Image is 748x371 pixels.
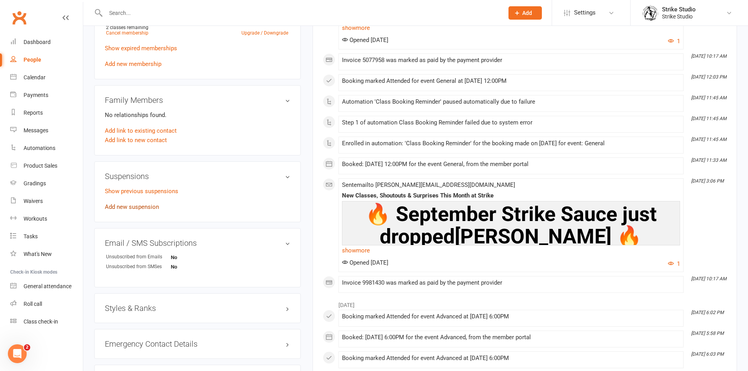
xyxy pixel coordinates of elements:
div: Calendar [24,74,46,80]
i: [DATE] 5:58 PM [691,331,724,336]
div: Dashboard [24,39,51,45]
a: Calendar [10,69,83,86]
div: Invoice 9981430 was marked as paid by the payment provider [342,280,680,286]
a: Add new suspension [105,203,159,210]
a: Waivers [10,192,83,210]
span: Opened [DATE] [342,37,388,44]
a: Dashboard [10,33,83,51]
a: Tasks [10,228,83,245]
a: Roll call [10,295,83,313]
div: Payments [24,92,48,98]
div: Automations [24,145,55,151]
div: Booking marked Attended for event Advanced at [DATE] 6:00PM [342,313,680,320]
img: thumb_image1723780799.png [642,5,658,21]
div: Enrolled in automation: 'Class Booking Reminder' for the booking made on [DATE] for event: General [342,140,680,147]
i: [DATE] 3:06 PM [691,178,724,184]
a: General attendance kiosk mode [10,278,83,295]
div: Product Sales [24,163,57,169]
a: Automations [10,139,83,157]
span: Opened [DATE] [342,259,388,266]
h3: Email / SMS Subscriptions [105,239,290,247]
div: New Classes, Shoutouts & Surprises This Month at Strike [342,192,680,199]
iframe: Intercom live chat [8,344,27,363]
div: Strike Studio [662,13,696,20]
a: Add link to existing contact [105,126,177,135]
div: Roll call [24,301,42,307]
p: No relationships found. [105,110,290,120]
a: Workouts [10,210,83,228]
button: 1 [668,37,680,46]
i: [DATE] 11:45 AM [691,137,726,142]
a: Reports [10,104,83,122]
div: Booking marked Attended for event General at [DATE] 12:00PM [342,78,680,84]
div: Booked: [DATE] 12:00PM for the event General, from the member portal [342,161,680,168]
i: [DATE] 11:33 AM [691,157,726,163]
div: Reports [24,110,43,116]
i: [DATE] 12:03 PM [691,74,726,80]
button: Add [508,6,542,20]
span: 2 [24,344,30,351]
div: Step 1 of automation Class Booking Reminder failed due to system error [342,119,680,126]
a: People [10,51,83,69]
i: [DATE] 6:02 PM [691,310,724,315]
a: Cancel membership [106,30,148,36]
div: Unsubscribed from SMSes [106,263,171,270]
a: Gradings [10,175,83,192]
i: [DATE] 11:45 AM [691,95,726,101]
div: Messages [24,127,48,133]
span: Settings [574,4,596,22]
div: Waivers [24,198,43,204]
i: [DATE] 10:17 AM [691,276,726,281]
span: [PERSON_NAME] [455,225,611,249]
h3: Styles & Ranks [105,304,290,313]
div: What's New [24,251,52,257]
h3: Family Members [105,96,290,104]
input: Search... [103,7,498,18]
a: Clubworx [9,8,29,27]
a: show more [342,245,680,256]
span: Sent email to [PERSON_NAME][EMAIL_ADDRESS][DOMAIN_NAME] [342,181,515,188]
a: Product Sales [10,157,83,175]
div: Invoice 5077958 was marked as paid by the payment provider [342,57,680,64]
i: [DATE] 11:45 AM [691,116,726,121]
strong: No [171,264,216,270]
strong: No [171,254,216,260]
i: [DATE] 6:03 PM [691,351,724,357]
a: Upgrade / Downgrade [241,30,288,36]
a: show more [342,22,680,33]
h3: Suspensions [105,172,290,181]
div: Tasks [24,233,38,239]
div: Unsubscribed from Emails [106,253,171,261]
li: [DATE] [323,297,727,309]
a: Add new membership [105,60,161,68]
div: Class check-in [24,318,58,325]
h3: Emergency Contact Details [105,340,290,348]
div: Automation 'Class Booking Reminder' paused automatically due to failure [342,99,680,105]
a: Add link to new contact [105,135,167,145]
span: 🔥 September Strike Sauce just dropped [365,202,657,249]
div: General attendance [24,283,71,289]
div: Booking marked Attended for event Advanced at [DATE] 6:00PM [342,355,680,362]
span: 🔥 [616,225,642,249]
a: Show previous suspensions [105,188,178,195]
div: Gradings [24,180,46,186]
i: [DATE] 10:17 AM [691,53,726,59]
div: People [24,57,41,63]
a: Messages [10,122,83,139]
button: 1 [668,259,680,269]
div: Strike Studio [662,6,696,13]
span: Add [522,10,532,16]
div: Workouts [24,216,47,222]
a: What's New [10,245,83,263]
span: 2 classes remaining [106,25,148,30]
a: Payments [10,86,83,104]
a: Show expired memberships [105,45,177,52]
div: Booked: [DATE] 6:00PM for the event Advanced, from the member portal [342,334,680,341]
a: Class kiosk mode [10,313,83,331]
